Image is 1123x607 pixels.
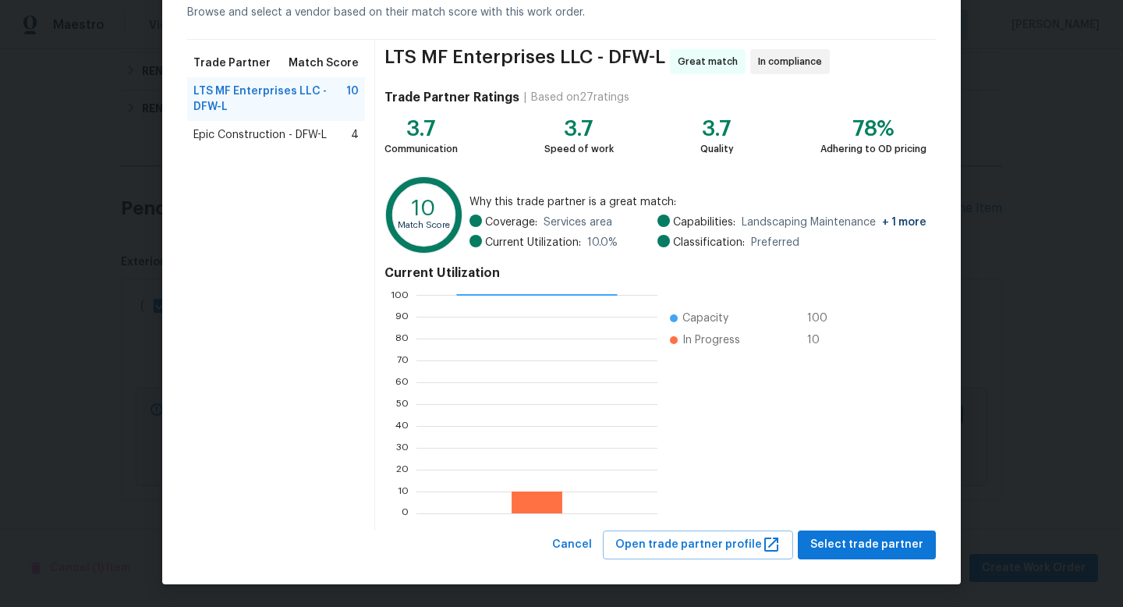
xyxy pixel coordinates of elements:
[544,141,614,157] div: Speed of work
[882,217,926,228] span: + 1 more
[673,235,745,250] span: Classification:
[346,83,359,115] span: 10
[519,90,531,105] div: |
[700,121,734,137] div: 3.7
[758,54,828,69] span: In compliance
[384,49,665,74] span: LTS MF Enterprises LLC - DFW-L
[544,121,614,137] div: 3.7
[469,194,926,210] span: Why this trade partner is a great match:
[398,487,409,496] text: 10
[700,141,734,157] div: Quality
[820,121,926,137] div: 78%
[395,378,409,387] text: 60
[673,215,735,230] span: Capabilities:
[384,141,458,157] div: Communication
[798,531,936,559] button: Select trade partner
[351,127,359,143] span: 4
[742,215,926,230] span: Landscaping Maintenance
[193,127,327,143] span: Epic Construction - DFW-L
[531,90,629,105] div: Based on 27 ratings
[807,332,832,348] span: 10
[391,290,409,300] text: 100
[398,221,450,229] text: Match Score
[810,535,923,555] span: Select trade partner
[395,421,409,431] text: 40
[603,531,793,559] button: Open trade partner profile
[485,215,537,230] span: Coverage:
[552,535,592,555] span: Cancel
[412,197,436,219] text: 10
[193,83,346,115] span: LTS MF Enterprises LLC - DFW-L
[384,265,926,281] h4: Current Utilization
[678,54,744,69] span: Great match
[396,465,409,474] text: 20
[820,141,926,157] div: Adhering to OD pricing
[682,311,728,326] span: Capacity
[193,55,271,71] span: Trade Partner
[395,312,409,321] text: 90
[544,215,612,230] span: Services area
[615,535,781,555] span: Open trade partner profile
[682,332,740,348] span: In Progress
[807,311,832,326] span: 100
[587,235,618,250] span: 10.0 %
[384,90,519,105] h4: Trade Partner Ratings
[485,235,581,250] span: Current Utilization:
[289,55,359,71] span: Match Score
[384,121,458,137] div: 3.7
[402,509,409,518] text: 0
[546,531,598,559] button: Cancel
[751,235,799,250] span: Preferred
[397,356,409,365] text: 70
[396,399,409,409] text: 50
[395,334,409,343] text: 80
[396,443,409,453] text: 30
